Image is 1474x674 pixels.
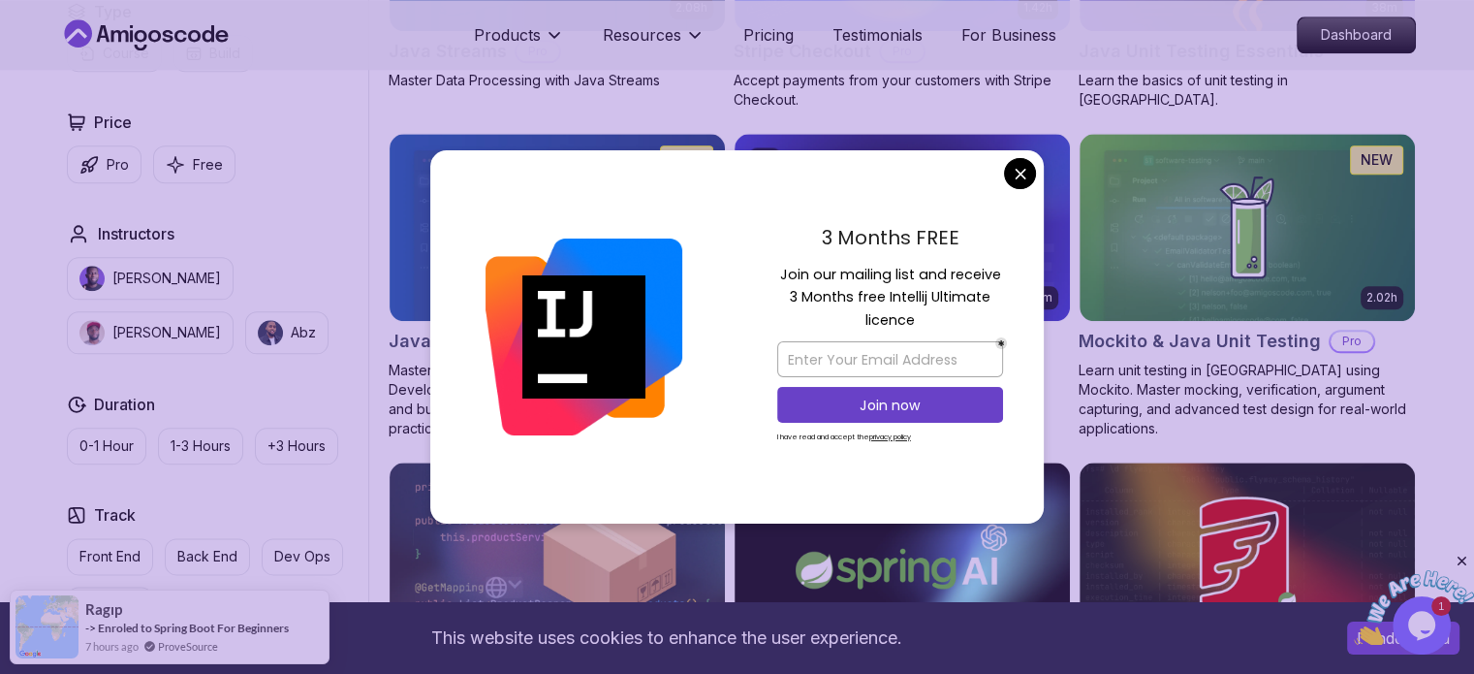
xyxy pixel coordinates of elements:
p: NEW [1361,150,1393,170]
h2: Duration [94,393,155,416]
p: [PERSON_NAME] [112,269,221,288]
h2: Java Unit Testing and TDD [389,328,620,355]
button: instructor img[PERSON_NAME] [67,311,234,354]
a: Dashboard [1297,16,1416,53]
p: Free [193,155,223,175]
h2: Instructors [98,222,174,245]
button: Front End [67,538,153,575]
p: 0-1 Hour [79,436,134,456]
p: +3 Hours [267,436,326,456]
p: Abz [291,323,316,342]
a: Java Unit Testing and TDD card2.75hNEWJava Unit Testing and TDDProMaster Java Unit Testing and Te... [389,133,726,439]
p: Accept payments from your customers with Stripe Checkout. [734,71,1071,110]
button: 1-3 Hours [158,428,243,465]
button: 0-1 Hour [67,428,146,465]
a: Mockito & Java Unit Testing card2.02hNEWMockito & Java Unit TestingProLearn unit testing in [GEOG... [1079,133,1416,439]
p: Learn unit testing in [GEOGRAPHIC_DATA] using Mockito. Master mocking, verification, argument cap... [1079,361,1416,438]
img: Mockito & Java Unit Testing card [1080,134,1415,322]
p: Pro [1331,332,1373,351]
p: Dashboard [1298,17,1415,52]
button: Accept cookies [1347,622,1459,655]
a: Pricing [743,23,794,47]
h2: Track [94,503,136,527]
img: Java Unit Testing and TDD card [390,134,725,322]
button: Pro [67,145,141,183]
button: instructor imgAbz [245,311,329,354]
p: Learn the basics of unit testing in [GEOGRAPHIC_DATA]. [1079,71,1416,110]
button: Dev Ops [262,538,343,575]
button: Resources [603,23,705,62]
img: instructor img [258,320,283,345]
img: provesource social proof notification image [16,595,78,658]
button: Free [153,145,235,183]
a: Spring JDBC Template card57mSpring JDBC TemplateProLearn how to use JDBC Template to simplify dat... [734,133,1071,401]
button: +3 Hours [255,428,338,465]
p: Front End [79,547,141,566]
p: Master Data Processing with Java Streams [389,71,726,90]
button: Full Stack [67,587,153,624]
p: Master Java Unit Testing and Test-Driven Development (TDD) to build robust, maintainable, and bug... [389,361,726,438]
p: Pro [107,155,129,175]
img: Spring Boot Product API card [390,463,725,651]
button: Products [474,23,564,62]
img: instructor img [79,266,105,291]
a: Enroled to Spring Boot For Beginners [98,621,289,635]
a: Testimonials [832,23,923,47]
p: 1-3 Hours [171,436,231,456]
p: [PERSON_NAME] [112,323,221,342]
div: This website uses cookies to enhance the user experience. [15,617,1318,659]
img: Spring AI card [735,463,1070,651]
img: instructor img [79,320,105,345]
span: Ragıp [85,601,122,618]
img: Spring JDBC Template card [735,134,1070,322]
p: Resources [603,23,681,47]
iframe: chat widget [1354,553,1474,645]
span: 7 hours ago [85,638,139,655]
button: instructor img[PERSON_NAME] [67,257,234,300]
h2: Mockito & Java Unit Testing [1079,328,1321,355]
img: Flyway and Spring Boot card [1080,463,1415,651]
p: Dev Ops [274,547,330,566]
p: Products [474,23,541,47]
h2: Price [94,111,132,134]
span: -> [85,621,96,635]
a: For Business [961,23,1056,47]
p: Back End [177,547,237,566]
button: Back End [165,538,250,575]
p: 2.02h [1366,290,1397,305]
a: ProveSource [158,638,218,655]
